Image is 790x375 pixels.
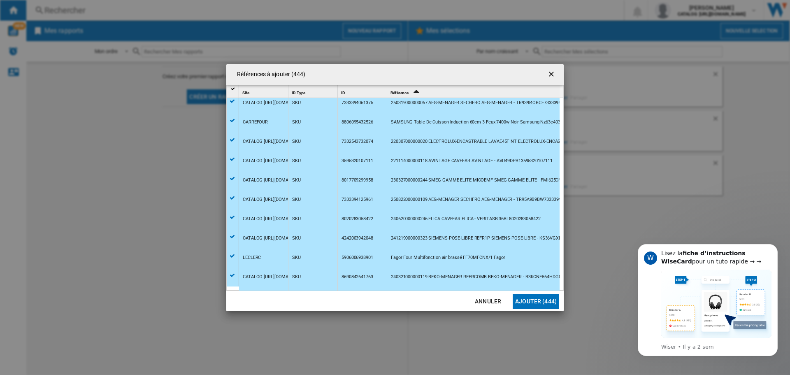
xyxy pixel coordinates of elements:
div: CATALOG [URL][DOMAIN_NAME] [243,229,309,248]
div: 3595320107111 [342,151,373,170]
div: ID Type Sort None [290,85,337,98]
div: 241219000000323 SIEMENS-POSE-LIBRE REFR1P SIEMENS-POSE-LIBRE - KS36VGXDP4242003942048 [391,229,596,248]
div: SAMSUNG Table De Cuisson Induction 60cm 3 Feux 7400w Noir Samsung Nz63c4035gk à Prix Carrefour [391,113,600,132]
span: Sort Ascending [409,91,423,95]
div: 240620000000246 ELICA CAVEEAR ELICA - VERITASBI36BL8020283058422 [391,210,541,228]
div: Référence Sort Ascending [389,85,560,98]
div: 250822000000109 AEG-MENAGER SECHFRO AEG-MENAGER - TR95A9B9BW7333394125961 [391,190,576,209]
div: Sort None [339,85,387,98]
div: 240321000000119 BEKO-MENAGER REFRCOMB BEKO-MENAGER - B3RCNE564HDG8690842641763 [391,268,590,286]
div: Sort None [290,85,337,98]
div: 221114000000118 AVINTAGE CAVEEAR AVINTAGE - AVU49DPB13595320107111 [391,151,552,170]
span: Site [242,91,249,95]
div: Fagor Four Multifonction air brassé FF70MFCNX/1 Fagor [391,248,505,267]
div: CATALOG [URL][DOMAIN_NAME] [243,268,309,286]
div: SKU [292,113,301,132]
div: 250319000000067 AEG-MENAGER SECHFRO AEG-MENAGER - TR939I4OBCE7333394061375 [391,93,576,112]
div: 7333394061375 [342,93,373,112]
div: 230327000000244 SMEG-GAMME-ELITE MICOEMF SMEG-GAMME-ELITE - FMI625CN8017709299958 [391,171,593,190]
div: 8017709299958 [342,171,373,190]
div: ID Sort None [339,85,387,98]
div: SKU [292,229,301,248]
div: CATALOG [URL][DOMAIN_NAME] [243,210,309,228]
div: SKU [292,190,301,209]
div: SKU [292,151,301,170]
div: SKU [292,210,301,228]
div: CATALOG [URL][DOMAIN_NAME] [243,287,309,306]
div: Site Sort None [241,85,288,98]
div: 220307000000020 ELECTROLUX-ENCASTRABLE LAVAE45TINT ELECTROLUX-ENCASTRABLE - EEM43200L7332543732074 [391,132,635,151]
div: SKU [292,287,301,306]
div: SKU [292,248,301,267]
div: 8020283058422 [342,210,373,228]
div: 4242003933572 [342,287,373,306]
div: Sort None [241,85,288,98]
div: CATALOG [URL][DOMAIN_NAME] [243,132,309,151]
div: CATALOG [URL][DOMAIN_NAME] [243,190,309,209]
div: SKU [292,132,301,151]
div: 7333394125961 [342,190,373,209]
div: 8806095432526 [342,113,373,132]
div: SKU [292,171,301,190]
h4: Références à ajouter (444) [233,70,306,79]
button: Ajouter (444) [513,294,559,309]
div: Sort Ascending [389,85,560,98]
span: Référence [390,91,409,95]
div: 8690842641763 [342,268,373,286]
button: Annuler [470,294,506,309]
span: ID Type [292,91,305,95]
div: SKU [292,268,301,286]
div: CATALOG [URL][DOMAIN_NAME] [243,151,309,170]
div: CATALOG [URL][DOMAIN_NAME] [243,93,309,112]
span: ID [341,91,345,95]
div: 4242003942048 [342,229,373,248]
button: getI18NText('BUTTONS.CLOSE_DIALOG') [544,66,560,83]
div: 7332543732074 [342,132,373,151]
ng-md-icon: getI18NText('BUTTONS.CLOSE_DIALOG') [547,70,557,80]
div: 5906006938901 [342,248,373,267]
div: CATALOG [URL][DOMAIN_NAME] [243,171,309,190]
div: LECLERC [243,248,261,267]
div: SKU [292,93,301,112]
div: 221130000000185 SIEMENS-POSE-LIBRE LAVA60 SIEMENS-POSE-LIBRE - SN23HW00UF4242003933572 [391,287,599,306]
div: CARREFOUR [243,113,268,132]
